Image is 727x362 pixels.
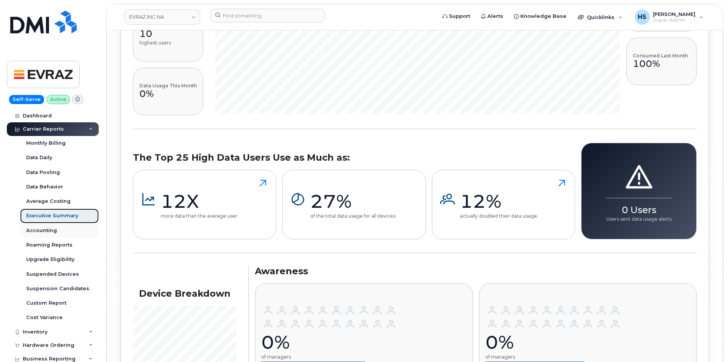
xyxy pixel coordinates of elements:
span: HS [638,13,646,22]
h3: Awareness [255,266,697,277]
h4: Data Usage This Month [139,83,197,88]
a: EVRAZ INC NA [124,9,200,25]
p: actually doubled their data usage. [460,213,538,219]
div: 0% [485,331,622,354]
div: 27% [310,190,397,213]
button: By The Top10highest users [133,8,203,62]
span: [PERSON_NAME] [653,11,695,17]
div: Quicklinks [572,9,628,25]
span: Knowledge Base [520,13,566,20]
span: Alerts [487,13,503,20]
div: 10 [139,28,171,40]
a: Support [437,9,476,24]
p: of managers [485,354,622,360]
div: 12X [161,190,239,213]
h3: The Top 25 High Data Users Use as Much as: [133,152,575,163]
div: 100% [633,58,688,70]
p: Users sent data usage alerts [606,216,672,222]
div: 0% [261,331,398,354]
div: Heather Space [629,9,709,25]
div: 0% [139,88,197,100]
span: Quicklinks [587,14,615,20]
button: 12%actually doubled their data usage. [432,170,575,239]
span: Support [449,13,470,20]
p: of managers [261,354,398,360]
p: more data than the average user. [161,213,239,219]
h4: Consumed Last Month [633,53,688,58]
a: Alerts [476,9,509,24]
p: highest users [139,40,171,46]
div: 12% [460,190,538,213]
h3: Device Breakdown [133,288,236,299]
a: Knowledge Base [509,9,572,24]
input: Find something... [210,9,325,22]
span: Super Admin [653,17,695,23]
p: of the total data usage for all devices. [310,213,397,219]
div: 0 Users [606,198,672,216]
button: 12Xmore data than the average user. [133,170,276,239]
